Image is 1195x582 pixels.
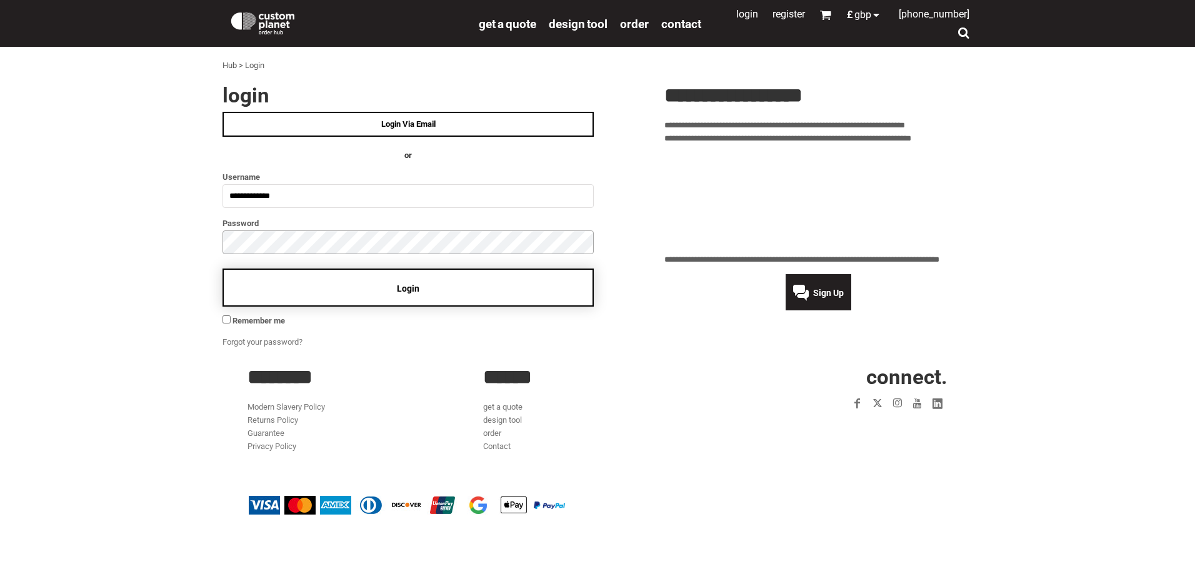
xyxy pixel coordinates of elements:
[772,8,805,20] a: Register
[813,288,844,298] span: Sign Up
[427,496,458,515] img: China UnionPay
[222,112,594,137] a: Login Via Email
[247,441,296,451] a: Privacy Policy
[483,415,522,425] a: design tool
[397,284,419,293] span: Login
[222,61,237,70] a: Hub
[247,402,325,412] a: Modern Slavery Policy
[356,496,387,515] img: Diners Club
[222,315,231,323] input: Remember me
[854,10,871,20] span: GBP
[661,17,701,31] span: Contact
[847,10,854,20] span: £
[620,16,649,31] a: order
[479,17,536,31] span: get a quote
[899,8,969,20] span: [PHONE_NUMBER]
[222,3,472,41] a: Custom Planet
[222,170,594,184] label: Username
[320,496,351,515] img: American Express
[664,152,972,246] iframe: Customer reviews powered by Trustpilot
[534,501,565,509] img: PayPal
[247,415,298,425] a: Returns Policy
[222,337,302,347] a: Forgot your password?
[483,428,501,438] a: order
[462,496,494,515] img: Google Pay
[775,421,947,436] iframe: Customer reviews powered by Trustpilot
[549,16,607,31] a: design tool
[549,17,607,31] span: design tool
[736,8,758,20] a: Login
[661,16,701,31] a: Contact
[498,496,529,515] img: Apple Pay
[222,85,594,106] h2: Login
[391,496,422,515] img: Discover
[232,316,285,325] span: Remember me
[222,149,594,162] h4: OR
[483,441,511,451] a: Contact
[245,59,264,72] div: Login
[479,16,536,31] a: get a quote
[229,9,297,34] img: Custom Planet
[719,367,947,387] h2: CONNECT.
[483,402,522,412] a: get a quote
[222,216,594,230] label: Password
[381,119,436,129] span: Login Via Email
[247,428,284,438] a: Guarantee
[249,496,280,515] img: Visa
[284,496,316,515] img: Mastercard
[620,17,649,31] span: order
[239,59,243,72] div: >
